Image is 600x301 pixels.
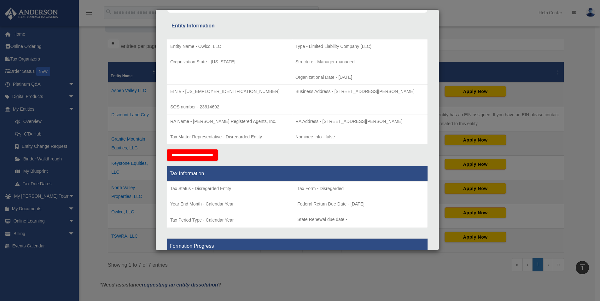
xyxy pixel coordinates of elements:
[295,58,424,66] p: Structure - Manager-managed
[167,182,294,228] td: Tax Period Type - Calendar Year
[170,88,289,96] p: EIN # - [US_EMPLOYER_IDENTIFICATION_NUMBER]
[297,200,424,208] p: Federal Return Due Date - [DATE]
[172,21,423,30] div: Entity Information
[167,239,428,254] th: Formation Progress
[170,200,291,208] p: Year End Month - Calendar Year
[295,133,424,141] p: Nominee Info - false
[295,118,424,125] p: RA Address - [STREET_ADDRESS][PERSON_NAME]
[295,73,424,81] p: Organizational Date - [DATE]
[167,166,428,182] th: Tax Information
[170,185,291,193] p: Tax Status - Disregarded Entity
[170,118,289,125] p: RA Name - [PERSON_NAME] Registered Agents, Inc.
[170,133,289,141] p: Tax Matter Representative - Disregarded Entity
[170,103,289,111] p: SOS number - 23614692
[297,216,424,223] p: State Renewal due date -
[295,43,424,50] p: Type - Limited Liability Company (LLC)
[295,88,424,96] p: Business Address - [STREET_ADDRESS][PERSON_NAME]
[170,43,289,50] p: Entity Name - Owlco, LLC
[170,58,289,66] p: Organization State - [US_STATE]
[297,185,424,193] p: Tax Form - Disregarded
